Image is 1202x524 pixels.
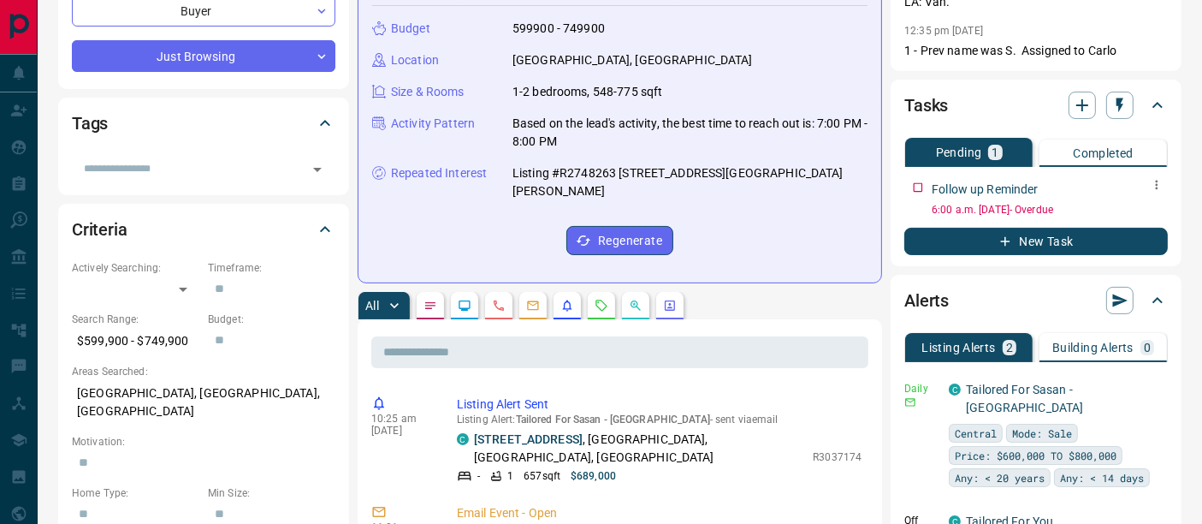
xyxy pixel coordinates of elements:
p: , [GEOGRAPHIC_DATA], [GEOGRAPHIC_DATA], [GEOGRAPHIC_DATA] [474,431,804,467]
p: 12:35 pm [DATE] [904,25,983,37]
span: Price: $600,000 TO $800,000 [955,447,1116,464]
p: Min Size: [208,485,335,501]
p: Listing Alert : - sent via email [457,414,862,426]
p: Completed [1073,147,1134,159]
span: Any: < 14 days [1060,469,1144,486]
p: Actively Searching: [72,260,199,276]
p: Follow up Reminder [932,181,1038,199]
p: Pending [936,146,982,158]
p: Location [391,51,439,69]
p: 657 sqft [524,468,560,484]
p: [DATE] [371,425,431,437]
p: Home Type: [72,485,199,501]
p: [GEOGRAPHIC_DATA], [GEOGRAPHIC_DATA] [512,51,753,69]
p: Size & Rooms [391,83,465,101]
div: Tags [72,103,335,144]
p: Listing Alert Sent [457,396,862,414]
p: 1 [992,146,998,158]
div: Alerts [904,280,1168,321]
a: Tailored For Sasan - [GEOGRAPHIC_DATA] [966,383,1083,414]
p: Areas Searched: [72,364,335,379]
p: R3037174 [813,450,862,465]
p: 0 [1144,342,1151,354]
p: Listing Alerts [921,342,996,354]
p: Repeated Interest [391,164,487,182]
span: Central [955,425,997,442]
p: 1 - Prev name was S. Assigned to Carlo [904,42,1168,60]
p: 1 [507,468,513,484]
svg: Agent Actions [663,299,677,313]
div: condos.ca [457,433,469,445]
p: Budget: [208,312,335,327]
p: Listing #R2748263 [STREET_ADDRESS][GEOGRAPHIC_DATA][PERSON_NAME] [512,164,867,200]
svg: Email [904,396,916,408]
h2: Tags [72,110,108,137]
p: Based on the lead's activity, the best time to reach out is: 7:00 PM - 8:00 PM [512,115,867,151]
h2: Alerts [904,287,949,314]
button: Open [305,158,329,182]
p: 6:00 a.m. [DATE] - Overdue [932,202,1168,217]
button: New Task [904,228,1168,255]
div: Just Browsing [72,40,335,72]
div: Criteria [72,209,335,250]
div: Tasks [904,85,1168,126]
h2: Criteria [72,216,127,243]
button: Regenerate [566,226,673,255]
p: - [477,468,480,484]
p: 2 [1006,342,1013,354]
svg: Notes [423,299,437,313]
svg: Listing Alerts [560,299,574,313]
span: Mode: Sale [1012,425,1072,442]
p: Timeframe: [208,260,335,276]
p: Search Range: [72,312,199,327]
span: Any: < 20 years [955,469,1045,486]
p: 599900 - 749900 [512,20,605,38]
p: Email Event - Open [457,504,862,522]
p: 1-2 bedrooms, 548-775 sqft [512,83,662,101]
p: $599,900 - $749,900 [72,327,199,355]
p: All [365,300,379,312]
span: Tailored For Sasan - [GEOGRAPHIC_DATA] [516,414,710,426]
svg: Opportunities [629,299,642,313]
svg: Emails [526,299,540,313]
p: Motivation: [72,434,335,450]
p: Daily [904,381,939,396]
p: Building Alerts [1052,342,1134,354]
p: Budget [391,20,430,38]
p: $689,000 [571,468,616,484]
div: condos.ca [949,384,961,396]
svg: Requests [595,299,608,313]
p: Activity Pattern [391,115,475,133]
svg: Calls [492,299,506,313]
p: [GEOGRAPHIC_DATA], [GEOGRAPHIC_DATA], [GEOGRAPHIC_DATA] [72,379,335,426]
a: [STREET_ADDRESS] [474,432,583,446]
svg: Lead Browsing Activity [458,299,471,313]
p: 10:25 am [371,413,431,425]
h2: Tasks [904,92,948,119]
